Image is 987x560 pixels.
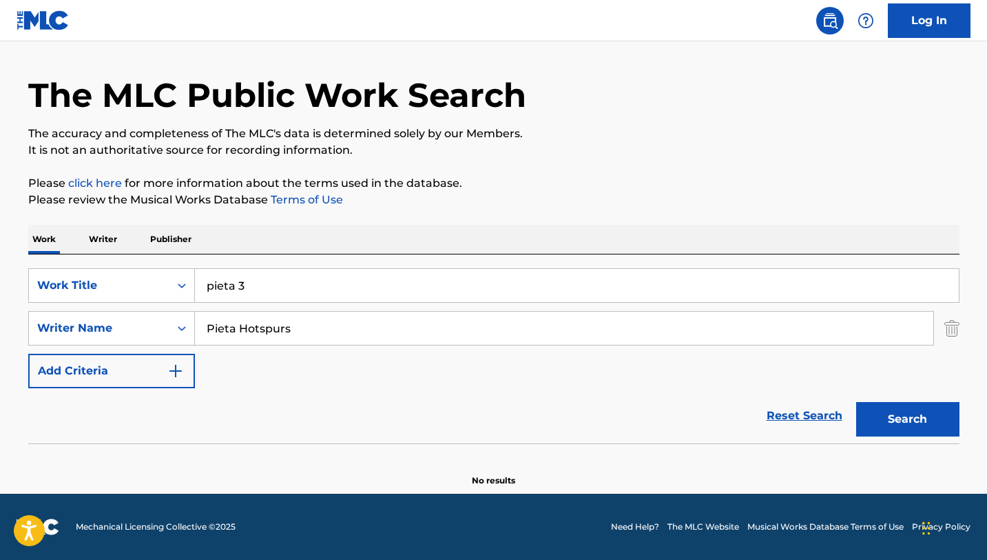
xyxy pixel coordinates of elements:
p: Please review the Musical Works Database [28,192,959,208]
img: search [822,12,838,29]
img: help [858,12,874,29]
a: Terms of Use [268,193,343,206]
h1: The MLC Public Work Search [28,74,526,116]
button: Add Criteria [28,354,195,388]
a: Public Search [816,7,844,34]
a: Need Help? [611,521,659,533]
p: Writer [85,225,121,254]
span: Mechanical Licensing Collective © 2025 [76,521,236,533]
a: Privacy Policy [912,521,970,533]
button: Search [856,402,959,437]
form: Search Form [28,268,959,443]
a: click here [68,177,122,190]
a: Reset Search [760,401,849,431]
a: The MLC Website [667,521,739,533]
iframe: Chat Widget [918,494,987,560]
a: Musical Works Database Terms of Use [747,521,904,533]
img: logo [17,519,59,535]
div: Work Title [37,277,161,294]
p: Publisher [146,225,196,254]
div: Writer Name [37,320,161,337]
p: The accuracy and completeness of The MLC's data is determined solely by our Members. [28,126,959,142]
div: Drag [922,508,931,549]
p: Work [28,225,60,254]
img: MLC Logo [17,10,70,30]
img: 9d2ae6d4665cec9f34b9.svg [167,363,184,379]
div: Help [852,7,880,34]
p: No results [472,458,515,487]
a: Log In [888,3,970,38]
p: Please for more information about the terms used in the database. [28,175,959,192]
p: It is not an authoritative source for recording information. [28,142,959,159]
img: Delete Criterion [944,311,959,346]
